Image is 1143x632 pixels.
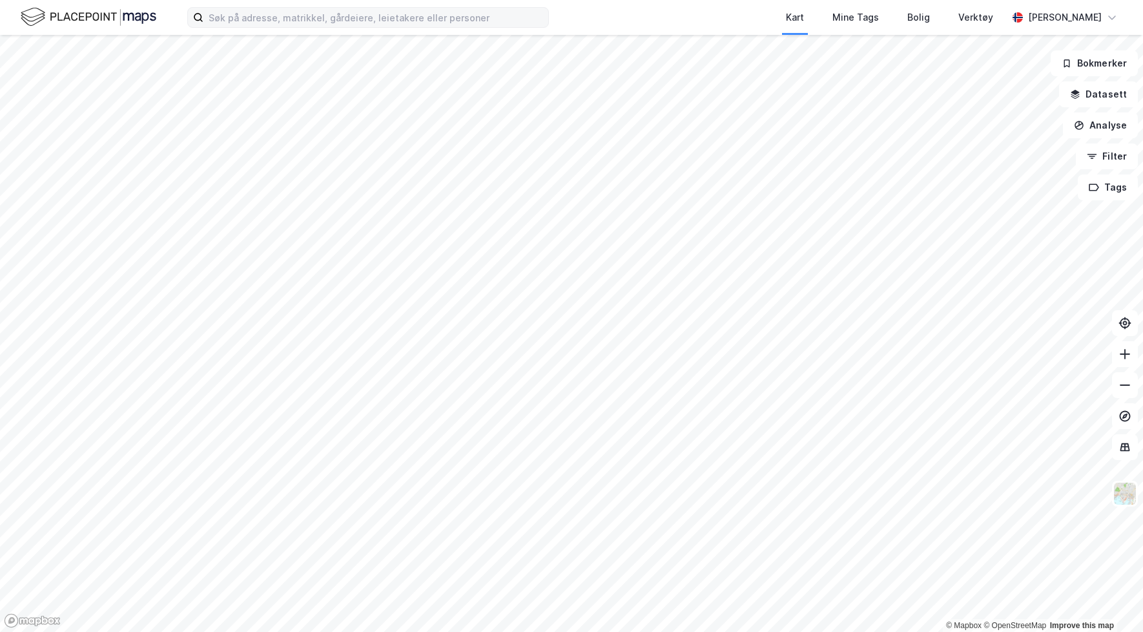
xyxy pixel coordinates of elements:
[786,10,804,25] div: Kart
[907,10,930,25] div: Bolig
[21,6,156,28] img: logo.f888ab2527a4732fd821a326f86c7f29.svg
[1078,570,1143,632] iframe: Chat Widget
[1051,50,1138,76] button: Bokmerker
[946,621,982,630] a: Mapbox
[4,613,61,628] a: Mapbox homepage
[1059,81,1138,107] button: Datasett
[1050,621,1114,630] a: Improve this map
[832,10,879,25] div: Mine Tags
[958,10,993,25] div: Verktøy
[1076,143,1138,169] button: Filter
[1063,112,1138,138] button: Analyse
[1078,570,1143,632] div: Kontrollprogram for chat
[983,621,1046,630] a: OpenStreetMap
[1028,10,1102,25] div: [PERSON_NAME]
[203,8,548,27] input: Søk på adresse, matrikkel, gårdeiere, leietakere eller personer
[1078,174,1138,200] button: Tags
[1113,481,1137,506] img: Z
